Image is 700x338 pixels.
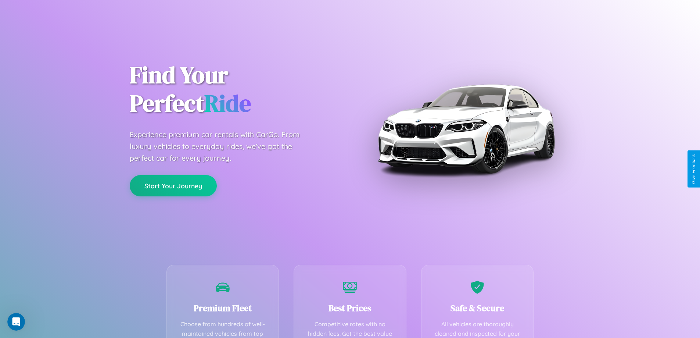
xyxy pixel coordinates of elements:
iframe: Intercom live chat [7,313,25,331]
h3: Premium Fleet [178,302,268,314]
span: Ride [204,87,251,119]
img: Premium BMW car rental vehicle [374,37,558,221]
div: Give Feedback [691,154,696,184]
h1: Find Your Perfect [130,61,339,118]
h3: Safe & Secure [432,302,523,314]
button: Start Your Journey [130,175,217,196]
h3: Best Prices [305,302,395,314]
p: Experience premium car rentals with CarGo. From luxury vehicles to everyday rides, we've got the ... [130,129,313,164]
